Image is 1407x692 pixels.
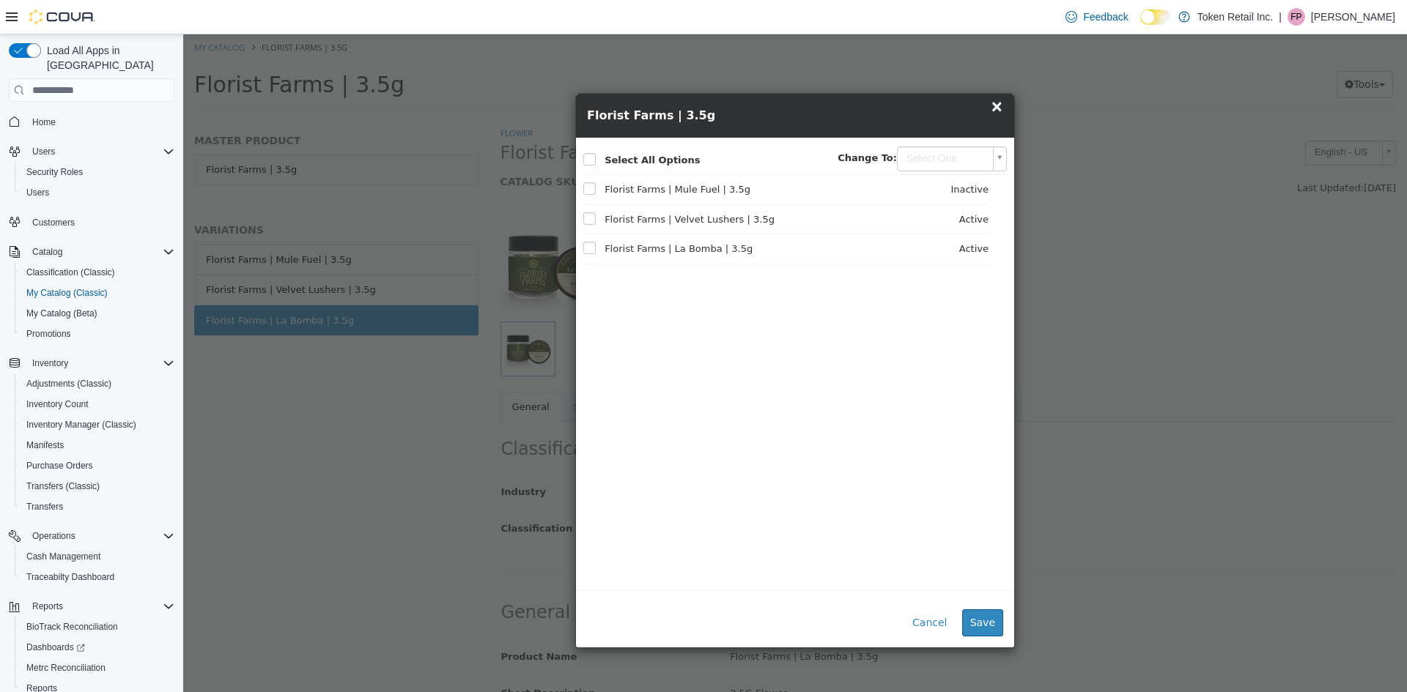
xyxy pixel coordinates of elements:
[21,163,174,181] span: Security Roles
[21,416,142,434] a: Inventory Manager (Classic)
[21,659,111,677] a: Metrc Reconciliation
[779,575,820,602] button: Save
[15,455,180,476] button: Purchase Orders
[21,184,55,201] a: Users
[21,264,121,281] a: Classification (Classic)
[26,143,61,160] button: Users
[26,214,81,231] a: Customers
[21,375,117,392] a: Adjustments (Classic)
[26,571,114,583] span: Traceabilty Dashboard
[26,308,97,319] span: My Catalog (Beta)
[26,460,93,472] span: Purchase Orders
[32,246,62,258] span: Catalog
[26,328,71,340] span: Promotions
[15,324,180,344] button: Promotions
[26,378,111,390] span: Adjustments (Classic)
[21,395,95,413] a: Inventory Count
[26,398,89,410] span: Inventory Count
[29,10,95,24] img: Cova
[26,621,118,633] span: BioTrack Reconciliation
[26,419,136,431] span: Inventory Manager (Classic)
[400,207,569,222] span: Florist Farms | La Bomba | 3.5g
[21,548,174,565] span: Cash Management
[654,116,714,131] label: Change To:
[732,207,805,222] div: Active
[15,476,180,496] button: Transfers (Classic)
[32,530,75,542] span: Operations
[21,264,174,281] span: Classification (Classic)
[26,598,174,615] span: Reports
[15,637,180,658] a: Dashboards
[404,74,820,89] h4: Florist Farms | 3.5g
[26,267,115,278] span: Classification (Classic)
[26,480,100,492] span: Transfers (Classic)
[15,394,180,414] button: Inventory Count
[21,477,174,495] span: Transfers (Classic)
[26,354,174,372] span: Inventory
[26,243,68,261] button: Catalog
[26,439,64,451] span: Manifests
[26,641,85,653] span: Dashboards
[1311,8,1395,26] p: [PERSON_NAME]
[400,178,591,193] span: Florist Farms | Velvet Lushers | 3.5g
[15,414,180,435] button: Inventory Manager (Classic)
[21,305,103,322] a: My Catalog (Beta)
[1060,2,1134,31] a: Feedback
[3,353,180,373] button: Inventory
[26,243,174,261] span: Catalog
[15,373,180,394] button: Adjustments (Classic)
[3,111,180,132] button: Home
[3,242,180,262] button: Catalog
[21,284,114,302] a: My Catalog (Classic)
[21,457,174,475] span: Purchase Orders
[26,662,106,674] span: Metrc Reconciliation
[26,114,62,131] a: Home
[32,600,63,612] span: Reports
[21,163,89,181] a: Security Roles
[15,262,180,283] button: Classification (Classic)
[15,303,180,324] button: My Catalog (Beta)
[3,596,180,617] button: Reports
[807,63,820,81] span: ×
[1083,10,1128,24] span: Feedback
[26,501,63,513] span: Transfers
[21,325,174,343] span: Promotions
[21,375,174,392] span: Adjustments (Classic)
[1279,8,1282,26] p: |
[732,148,805,163] div: Inactive
[21,639,91,656] a: Dashboards
[21,498,69,516] a: Transfers
[3,526,180,546] button: Operations
[26,551,100,562] span: Cash Management
[21,568,174,586] span: Traceabilty Dashboard
[21,618,174,636] span: BioTrack Reconciliation
[32,116,56,128] span: Home
[1140,10,1171,25] input: Dark Mode
[15,496,180,517] button: Transfers
[21,184,174,201] span: Users
[1288,8,1305,26] div: Fetima Perkins
[21,659,174,677] span: Metrc Reconciliation
[21,284,174,302] span: My Catalog (Classic)
[15,567,180,587] button: Traceabilty Dashboard
[26,213,174,231] span: Customers
[26,112,174,130] span: Home
[21,436,70,454] a: Manifests
[400,148,567,163] span: Florist Farms | Mule Fuel | 3.5g
[15,658,180,678] button: Metrc Reconciliation
[21,457,99,475] a: Purchase Orders
[21,477,106,495] a: Transfers (Classic)
[15,435,180,455] button: Manifests
[15,162,180,182] button: Security Roles
[3,141,180,162] button: Users
[1290,8,1301,26] span: FP
[26,527,174,545] span: Operations
[421,120,517,131] b: Select All Options
[21,498,174,516] span: Transfers
[15,617,180,637] button: BioTrack Reconciliation
[21,548,106,565] a: Cash Management
[26,527,81,545] button: Operations
[32,357,68,369] span: Inventory
[21,325,77,343] a: Promotions
[15,546,180,567] button: Cash Management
